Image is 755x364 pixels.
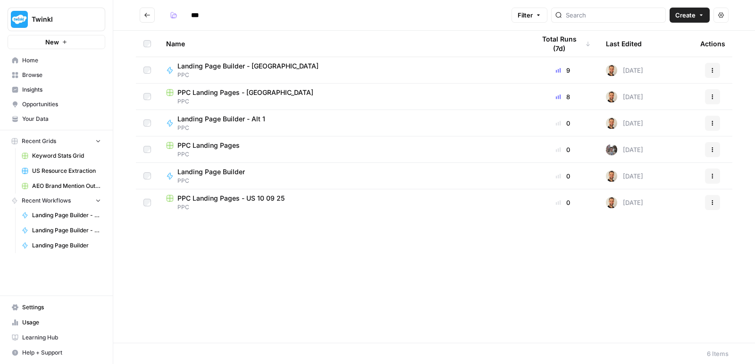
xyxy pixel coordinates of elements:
span: Your Data [22,115,101,123]
span: Twinkl [32,15,89,24]
div: 9 [535,66,591,75]
span: Help + Support [22,348,101,357]
div: [DATE] [606,65,643,76]
span: PPC [166,150,520,159]
div: 0 [535,119,591,128]
button: Help + Support [8,345,105,360]
span: Landing Page Builder [177,167,245,177]
span: Landing Page Builder - Alt 1 [32,211,101,220]
button: Recent Workflows [8,194,105,208]
div: Last Edited [606,31,642,57]
img: ggqkytmprpadj6gr8422u7b6ymfp [606,170,617,182]
span: Opportunities [22,100,101,109]
img: ggqkytmprpadj6gr8422u7b6ymfp [606,118,617,129]
span: AEO Brand Mention Outreach [32,182,101,190]
a: Landing Page Builder - Alt 1 [17,208,105,223]
span: PPC [177,71,326,79]
span: PPC [177,124,273,132]
span: Create [675,10,696,20]
div: [DATE] [606,91,643,102]
a: Insights [8,82,105,97]
div: Actions [700,31,725,57]
a: Usage [8,315,105,330]
button: Workspace: Twinkl [8,8,105,31]
div: 0 [535,145,591,154]
span: Landing Page Builder [32,241,101,250]
a: Your Data [8,111,105,127]
div: [DATE] [606,197,643,208]
input: Search [566,10,662,20]
a: Home [8,53,105,68]
a: PPC Landing Pages - [GEOGRAPHIC_DATA]PPC [166,88,520,106]
a: Learning Hub [8,330,105,345]
span: PPC [166,203,520,212]
a: PPC Landing PagesPPC [166,141,520,159]
a: Settings [8,300,105,315]
div: Name [166,31,520,57]
img: a2mlt6f1nb2jhzcjxsuraj5rj4vi [606,144,617,155]
a: AEO Brand Mention Outreach [17,178,105,194]
a: Landing Page Builder - [GEOGRAPHIC_DATA]PPC [166,61,520,79]
img: ggqkytmprpadj6gr8422u7b6ymfp [606,197,617,208]
div: [DATE] [606,170,643,182]
a: Landing Page Builder [17,238,105,253]
img: ggqkytmprpadj6gr8422u7b6ymfp [606,91,617,102]
button: Create [670,8,710,23]
span: Browse [22,71,101,79]
span: PPC [166,97,520,106]
span: Keyword Stats Grid [32,152,101,160]
div: Total Runs (7d) [535,31,591,57]
button: New [8,35,105,49]
span: Landing Page Builder - Alt 1 [177,114,265,124]
span: Settings [22,303,101,312]
span: Usage [22,318,101,327]
span: US Resource Extraction [32,167,101,175]
a: Landing Page BuilderPPC [166,167,520,185]
div: 0 [535,171,591,181]
span: PPC Landing Pages - US 10 09 25 [177,194,285,203]
span: PPC Landing Pages [177,141,240,150]
a: US Resource Extraction [17,163,105,178]
a: Browse [8,68,105,83]
span: PPC Landing Pages - [GEOGRAPHIC_DATA] [177,88,313,97]
span: Landing Page Builder - [GEOGRAPHIC_DATA] [177,61,319,71]
a: Landing Page Builder - Alt 1PPC [166,114,520,132]
img: ggqkytmprpadj6gr8422u7b6ymfp [606,65,617,76]
div: [DATE] [606,118,643,129]
a: Keyword Stats Grid [17,148,105,163]
span: Recent Grids [22,137,56,145]
span: Insights [22,85,101,94]
button: Go back [140,8,155,23]
span: Filter [518,10,533,20]
a: Landing Page Builder - [GEOGRAPHIC_DATA] [17,223,105,238]
div: 8 [535,92,591,102]
div: 6 Items [707,349,729,358]
span: New [45,37,59,47]
button: Recent Grids [8,134,105,148]
a: PPC Landing Pages - US 10 09 25PPC [166,194,520,212]
div: 0 [535,198,591,207]
span: Landing Page Builder - [GEOGRAPHIC_DATA] [32,226,101,235]
span: PPC [177,177,252,185]
span: Learning Hub [22,333,101,342]
button: Filter [512,8,547,23]
a: Opportunities [8,97,105,112]
img: Twinkl Logo [11,11,28,28]
div: [DATE] [606,144,643,155]
span: Home [22,56,101,65]
span: Recent Workflows [22,196,71,205]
